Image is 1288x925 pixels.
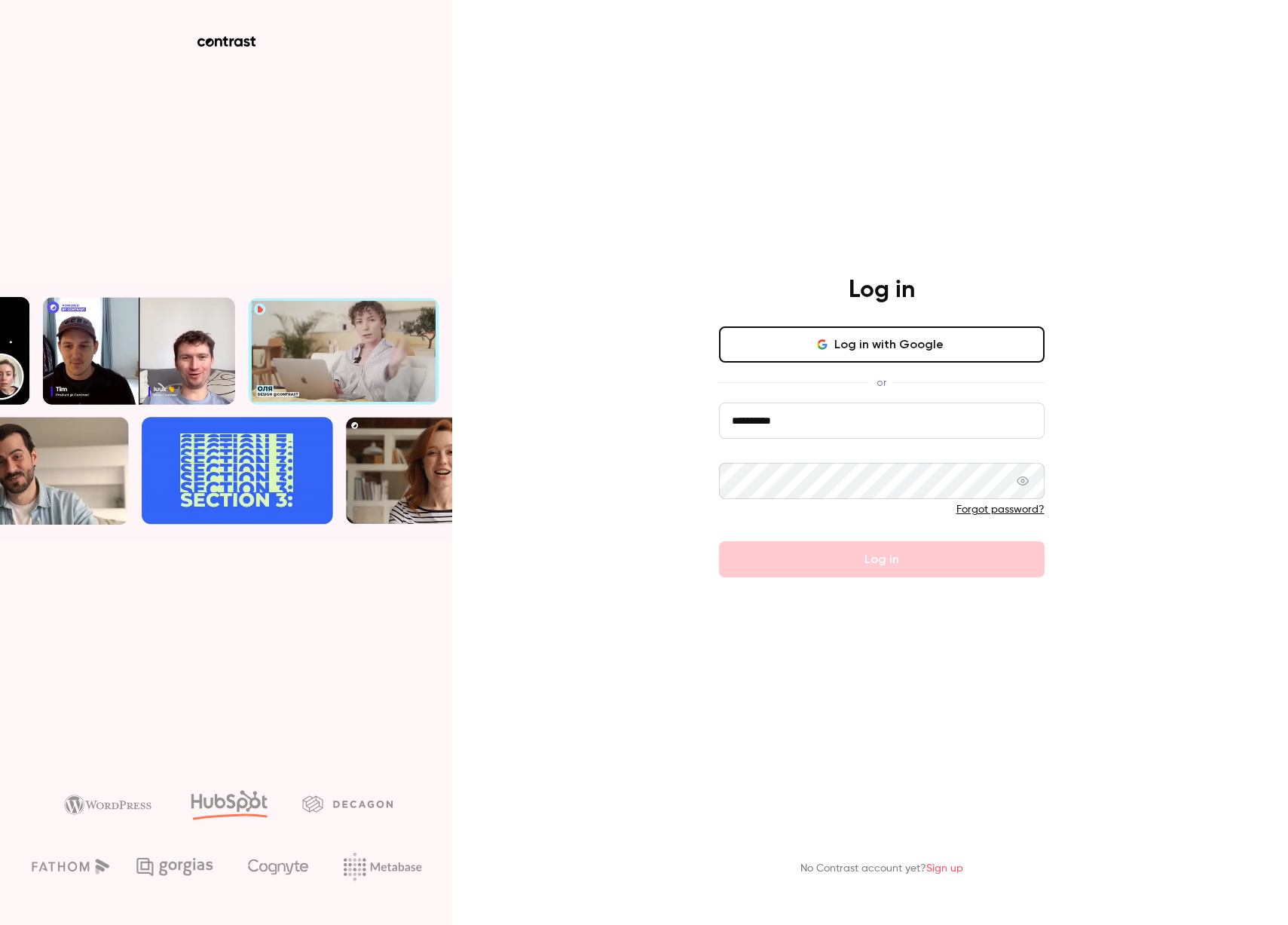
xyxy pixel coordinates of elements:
span: or [869,375,894,391]
p: No Contrast account yet? [800,861,963,877]
h4: Log in [849,275,915,305]
button: Log in with Google [719,326,1045,363]
a: Sign up [926,863,963,874]
img: decagon [302,795,393,812]
a: Forgot password? [956,504,1045,515]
